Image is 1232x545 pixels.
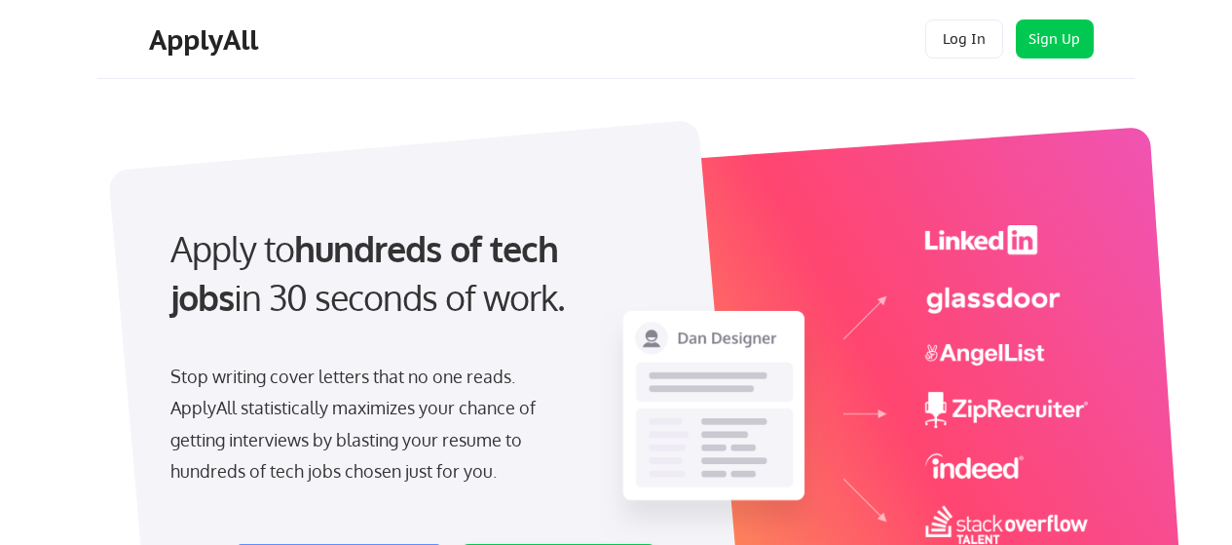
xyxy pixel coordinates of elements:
div: Apply to in 30 seconds of work. [170,224,649,323]
div: Stop writing cover letters that no one reads. ApplyAll statistically maximizes your chance of get... [170,361,571,487]
strong: hundreds of tech jobs [170,226,567,319]
button: Sign Up [1016,19,1094,58]
button: Log In [925,19,1003,58]
div: ApplyAll [149,23,264,57]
